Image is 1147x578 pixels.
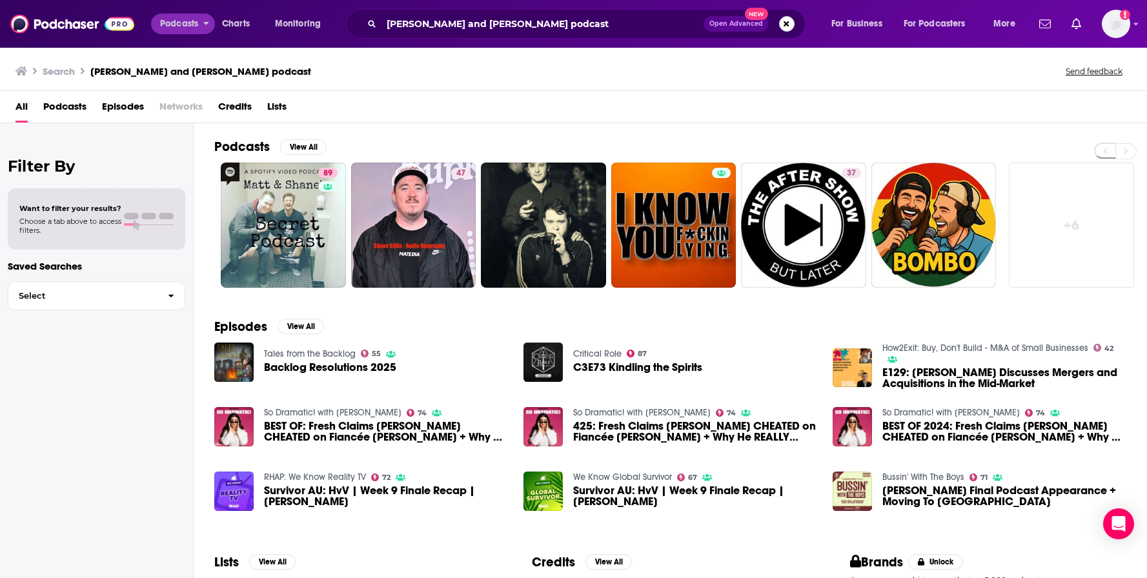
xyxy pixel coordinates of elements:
[573,485,817,507] span: Survivor AU: HvV | Week 9 Finale Recap | [PERSON_NAME]
[882,421,1126,443] span: BEST OF 2024: Fresh Claims [PERSON_NAME] CHEATED on Fiancée [PERSON_NAME] + Why He REALLY Broke U...
[984,14,1031,34] button: open menu
[573,421,817,443] a: 425: Fresh Claims Matt Zukowski CHEATED on Fiancée Tammy Hembrow + Why He REALLY Broke Up With Hi...
[8,292,157,300] span: Select
[8,260,185,272] p: Saved Searches
[904,15,966,33] span: For Podcasters
[358,9,818,39] div: Search podcasts, credits, & more...
[833,407,872,446] img: BEST OF 2024: Fresh Claims Matt Zukowski CHEATED on Fiancée Tammy Hembrow + Why He REALLY Broke U...
[456,167,465,180] span: 47
[151,14,215,34] button: open menu
[1036,410,1045,416] span: 74
[10,12,134,36] img: Podchaser - Follow, Share and Rate Podcasts
[1009,163,1134,288] a: +6
[90,65,311,77] h3: [PERSON_NAME] and [PERSON_NAME] podcast
[882,367,1126,389] a: E129: John Carvalho Discusses Mergers and Acquisitions in the Mid-Market
[882,421,1126,443] a: BEST OF 2024: Fresh Claims Matt Zukowski CHEATED on Fiancée Tammy Hembrow + Why He REALLY Broke U...
[19,204,121,213] span: Want to filter your results?
[1104,346,1113,352] span: 42
[249,554,296,570] button: View All
[264,362,396,373] a: Backlog Resolutions 2025
[882,472,964,483] a: Bussin' With The Boys
[1102,10,1130,38] button: Show profile menu
[351,163,476,288] a: 47
[895,14,984,34] button: open menu
[214,14,258,34] a: Charts
[280,139,327,155] button: View All
[214,319,324,335] a: EpisodesView All
[833,348,872,388] img: E129: John Carvalho Discusses Mergers and Acquisitions in the Mid-Market
[833,472,872,511] img: Bert Kreischer's Final Podcast Appearance + Moving To Nashville
[214,554,296,570] a: ListsView All
[677,473,698,481] a: 67
[1034,13,1056,35] a: Show notifications dropdown
[716,409,736,417] a: 74
[8,281,185,310] button: Select
[627,350,647,357] a: 87
[361,350,381,357] a: 55
[102,96,144,123] a: Episodes
[842,168,861,178] a: 37
[382,475,391,481] span: 72
[264,421,508,443] span: BEST OF: Fresh Claims [PERSON_NAME] CHEATED on Fiancée [PERSON_NAME] + Why He REALLY Broke Up Wit...
[1102,10,1130,38] img: User Profile
[275,15,321,33] span: Monitoring
[573,362,702,373] a: C3E73 Kindling the Spirits
[882,407,1020,418] a: So Dramatic! with Megan Pustetto
[1066,13,1086,35] a: Show notifications dropdown
[850,554,904,570] h2: Brands
[214,343,254,382] img: Backlog Resolutions 2025
[19,217,121,235] span: Choose a tab above to access filters.
[969,473,988,481] a: 71
[523,472,563,511] img: Survivor AU: HvV | Week 9 Finale Recap | Mike Bloom
[264,472,366,483] a: RHAP: We Know Reality TV
[214,472,254,511] img: Survivor AU: HvV | Week 9 Finale Recap | Mike Bloom
[532,554,575,570] h2: Credits
[43,65,75,77] h3: Search
[323,167,332,180] span: 89
[43,96,86,123] a: Podcasts
[214,407,254,446] img: BEST OF: Fresh Claims Matt Zukowski CHEATED on Fiancée Tammy Hembrow + Why He REALLY Broke Up Wit...
[221,163,346,288] a: 89
[882,485,1126,507] a: Bert Kreischer's Final Podcast Appearance + Moving To Nashville
[523,343,563,382] img: C3E73 Kindling the Spirits
[704,16,769,32] button: Open AdvancedNew
[1062,66,1126,77] button: Send feedback
[831,15,882,33] span: For Business
[159,96,203,123] span: Networks
[822,14,898,34] button: open menu
[214,554,239,570] h2: Lists
[573,421,817,443] span: 425: Fresh Claims [PERSON_NAME] CHEATED on Fiancée [PERSON_NAME] + Why He REALLY Broke Up With Hi...
[741,163,866,288] a: 37
[264,407,401,418] a: So Dramatic! with Megan Pustetto
[371,473,391,481] a: 72
[222,15,250,33] span: Charts
[573,348,622,359] a: Critical Role
[709,21,763,27] span: Open Advanced
[372,351,381,357] span: 55
[573,485,817,507] a: Survivor AU: HvV | Week 9 Finale Recap | Mike Bloom
[267,96,287,123] a: Lists
[214,139,327,155] a: PodcastsView All
[1093,344,1114,352] a: 42
[745,8,768,20] span: New
[407,409,427,417] a: 74
[638,351,647,357] span: 87
[882,367,1126,389] span: E129: [PERSON_NAME] Discusses Mergers and Acquisitions in the Mid-Market
[418,410,427,416] span: 74
[993,15,1015,33] span: More
[980,475,988,481] span: 71
[218,96,252,123] a: Credits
